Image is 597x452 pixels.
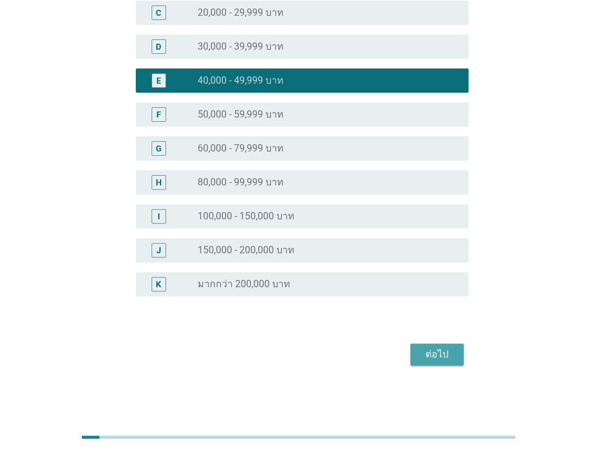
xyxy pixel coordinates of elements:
[198,278,290,290] label: มากกว่า 200,000 บาท
[198,108,284,121] label: 50,000 - 59,999 บาท
[156,108,161,121] div: F
[410,344,464,365] button: ต่อไป
[158,210,160,222] div: I
[198,75,284,87] label: 40,000 - 49,999 บาท
[198,176,284,188] label: 80,000 - 99,999 บาท
[198,142,284,155] label: 60,000 - 79,999 บาท
[420,347,454,362] div: ต่อไป
[198,7,284,19] label: 20,000 - 29,999 บาท
[198,244,295,256] label: 150,000 - 200,000 บาท
[156,74,161,87] div: E
[198,210,295,222] label: 100,000 - 150,000 บาท
[156,176,162,188] div: H
[156,142,162,155] div: G
[156,244,161,256] div: J
[198,41,284,53] label: 30,000 - 39,999 บาท
[156,6,161,19] div: C
[156,278,161,290] div: K
[156,40,161,53] div: D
